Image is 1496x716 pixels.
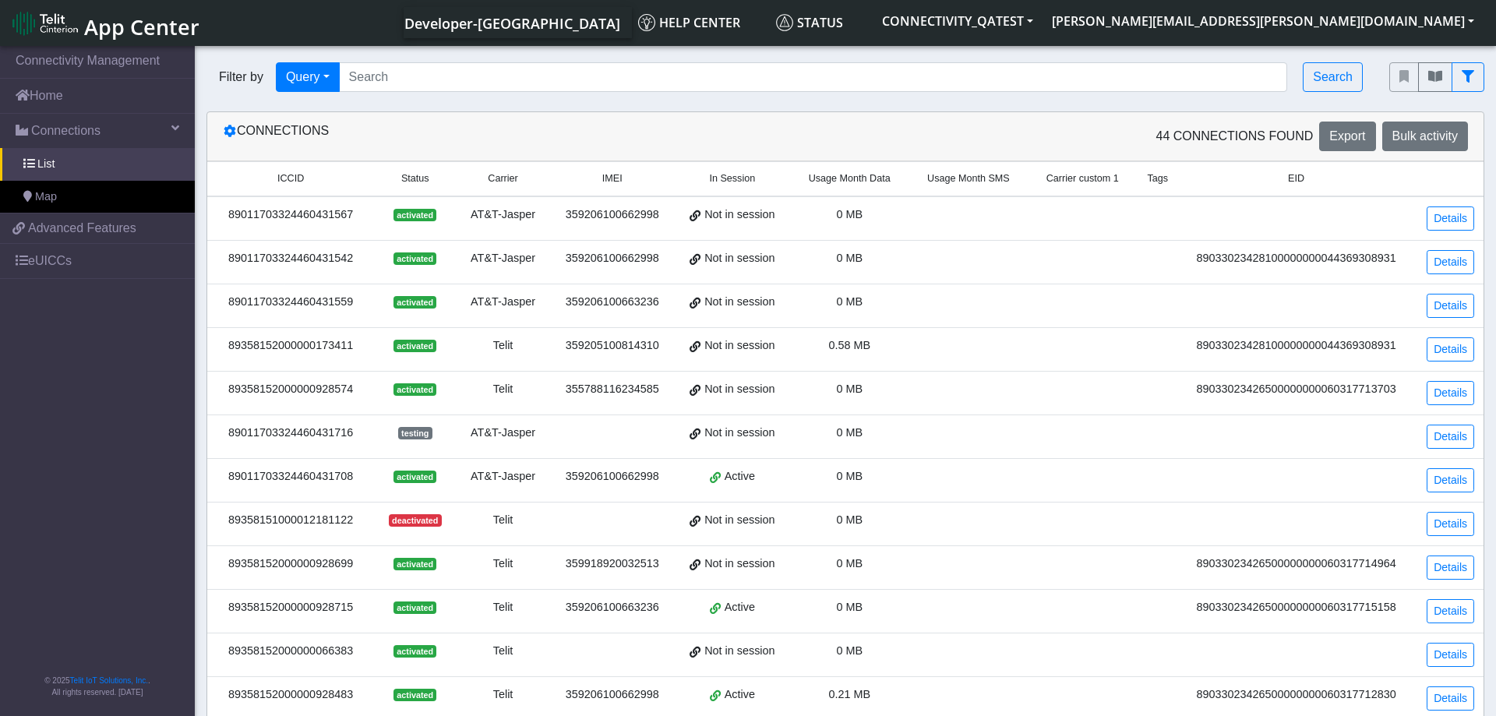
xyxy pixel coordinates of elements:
[1427,556,1474,580] a: Details
[927,171,1010,186] span: Usage Month SMS
[393,601,436,614] span: activated
[398,427,432,439] span: testing
[559,206,665,224] div: 359206100662998
[465,643,541,660] div: Telit
[465,250,541,267] div: AT&T-Jasper
[836,557,863,570] span: 0 MB
[704,556,774,573] span: Not in session
[1187,599,1405,616] div: 89033023426500000000060317715158
[488,171,517,186] span: Carrier
[828,339,870,351] span: 0.58 MB
[1392,129,1458,143] span: Bulk activity
[465,425,541,442] div: AT&T-Jasper
[277,171,304,186] span: ICCID
[465,686,541,704] div: Telit
[1427,512,1474,536] a: Details
[559,686,665,704] div: 359206100662998
[1187,556,1405,573] div: 89033023426500000000060317714964
[559,294,665,311] div: 359206100663236
[836,513,863,526] span: 0 MB
[12,6,197,40] a: App Center
[217,468,365,485] div: 89011703324460431708
[217,512,365,529] div: 89358151000012181122
[704,381,774,398] span: Not in session
[1427,337,1474,362] a: Details
[28,219,136,238] span: Advanced Features
[206,68,276,86] span: Filter by
[1427,686,1474,711] a: Details
[70,676,148,685] a: Telit IoT Solutions, Inc.
[776,14,843,31] span: Status
[217,599,365,616] div: 89358152000000928715
[465,337,541,354] div: Telit
[704,643,774,660] span: Not in session
[393,558,436,570] span: activated
[465,294,541,311] div: AT&T-Jasper
[638,14,655,31] img: knowledge.svg
[276,62,340,92] button: Query
[217,250,365,267] div: 89011703324460431542
[31,122,101,140] span: Connections
[211,122,845,151] div: Connections
[1427,381,1474,405] a: Details
[217,337,365,354] div: 89358152000000173411
[1427,599,1474,623] a: Details
[465,381,541,398] div: Telit
[809,171,891,186] span: Usage Month Data
[404,14,620,33] span: Developer-[GEOGRAPHIC_DATA]
[465,512,541,529] div: Telit
[393,340,436,352] span: activated
[393,383,436,396] span: activated
[725,468,755,485] span: Active
[1389,62,1484,92] div: fitlers menu
[404,7,619,38] a: Your current platform instance
[725,599,755,616] span: Active
[217,643,365,660] div: 89358152000000066383
[770,7,873,38] a: Status
[401,171,429,186] span: Status
[1187,250,1405,267] div: 89033023428100000000044369308931
[1187,337,1405,354] div: 89033023428100000000044369308931
[1382,122,1468,151] button: Bulk activity
[704,250,774,267] span: Not in session
[12,11,78,36] img: logo-telit-cinterion-gw-new.png
[704,206,774,224] span: Not in session
[559,468,665,485] div: 359206100662998
[704,294,774,311] span: Not in session
[35,189,57,206] span: Map
[1427,468,1474,492] a: Details
[393,471,436,483] span: activated
[1329,129,1365,143] span: Export
[465,206,541,224] div: AT&T-Jasper
[602,171,623,186] span: IMEI
[217,206,365,224] div: 89011703324460431567
[1187,686,1405,704] div: 89033023426500000000060317712830
[217,294,365,311] div: 89011703324460431559
[217,425,365,442] div: 89011703324460431716
[836,644,863,657] span: 0 MB
[828,688,870,700] span: 0.21 MB
[559,556,665,573] div: 359918920032513
[632,7,770,38] a: Help center
[725,686,755,704] span: Active
[217,381,365,398] div: 89358152000000928574
[1427,206,1474,231] a: Details
[339,62,1288,92] input: Search...
[393,252,436,265] span: activated
[776,14,793,31] img: status.svg
[836,208,863,220] span: 0 MB
[84,12,199,41] span: App Center
[465,468,541,485] div: AT&T-Jasper
[559,337,665,354] div: 359205100814310
[704,337,774,354] span: Not in session
[393,209,436,221] span: activated
[465,599,541,616] div: Telit
[1427,425,1474,449] a: Details
[1147,171,1168,186] span: Tags
[836,252,863,264] span: 0 MB
[393,689,436,701] span: activated
[37,156,55,173] span: List
[217,556,365,573] div: 89358152000000928699
[1187,381,1405,398] div: 89033023426500000000060317713703
[1303,62,1363,92] button: Search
